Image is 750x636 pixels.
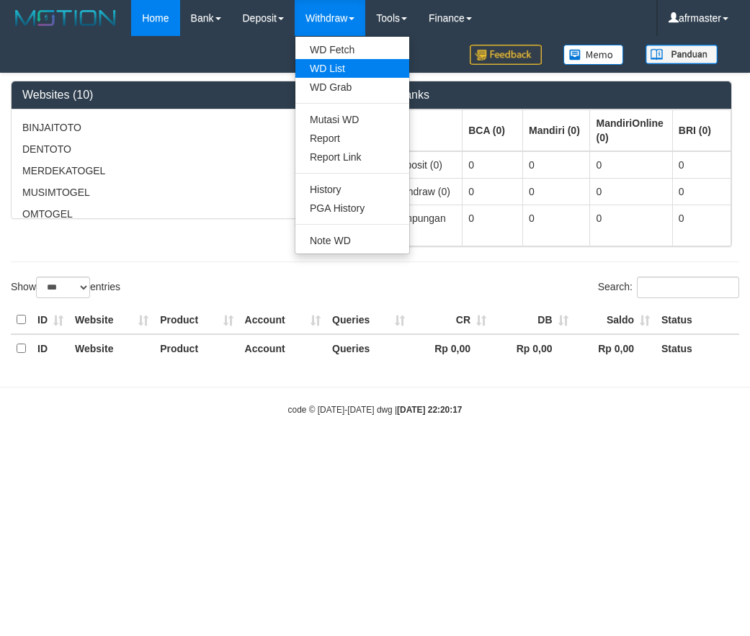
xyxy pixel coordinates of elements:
td: 0 [523,178,590,205]
th: Status [656,306,739,334]
strong: [DATE] 22:20:17 [397,405,462,415]
p: OMTOGEL [22,207,346,221]
a: WD List [295,59,409,78]
th: Group: activate to sort column ascending [387,109,463,151]
a: PGA History [295,199,409,218]
th: CR [411,306,492,334]
input: Search: [637,277,739,298]
th: Group: activate to sort column ascending [590,109,672,151]
td: 0 [590,151,672,179]
td: 0 [463,151,523,179]
td: Tampungan (0) [387,205,463,246]
td: 0 [463,178,523,205]
a: Mutasi WD [295,110,409,129]
img: Button%20Memo.svg [563,45,624,65]
td: 0 [463,205,523,246]
th: Queries [326,334,410,362]
td: 0 [672,178,731,205]
th: ID [32,334,69,362]
img: MOTION_logo.png [11,7,120,29]
th: Rp 0,00 [411,334,492,362]
th: Group: activate to sort column ascending [523,109,590,151]
img: Feedback.jpg [470,45,542,65]
a: History [295,180,409,199]
a: WD Grab [295,78,409,97]
a: WD Fetch [295,40,409,59]
td: 0 [523,151,590,179]
p: MERDEKATOGEL [22,164,346,178]
img: panduan.png [646,45,718,64]
th: Status [656,334,739,362]
th: DB [492,306,573,334]
th: Website [69,334,154,362]
td: 0 [672,151,731,179]
th: Queries [326,306,410,334]
td: 0 [590,178,672,205]
th: Group: activate to sort column ascending [463,109,523,151]
th: Product [154,306,238,334]
th: Account [239,334,326,362]
select: Showentries [36,277,90,298]
p: BINJAITOTO [22,120,346,135]
th: Saldo [574,306,656,334]
a: Report Link [295,148,409,166]
label: Show entries [11,277,120,298]
small: code © [DATE]-[DATE] dwg | [288,405,463,415]
th: Product [154,334,238,362]
h3: Banks [398,89,721,102]
a: Report [295,129,409,148]
td: 0 [523,205,590,246]
th: Account [239,306,326,334]
th: Rp 0,00 [492,334,573,362]
th: ID [32,306,69,334]
th: Group: activate to sort column ascending [672,109,731,151]
h3: Websites (10) [22,89,346,102]
p: MUSIMTOGEL [22,185,346,200]
th: Website [69,306,154,334]
p: DENTOTO [22,142,346,156]
td: Withdraw (0) [387,178,463,205]
th: Rp 0,00 [574,334,656,362]
td: Deposit (0) [387,151,463,179]
a: Note WD [295,231,409,250]
label: Search: [598,277,739,298]
td: 0 [672,205,731,246]
td: 0 [590,205,672,246]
